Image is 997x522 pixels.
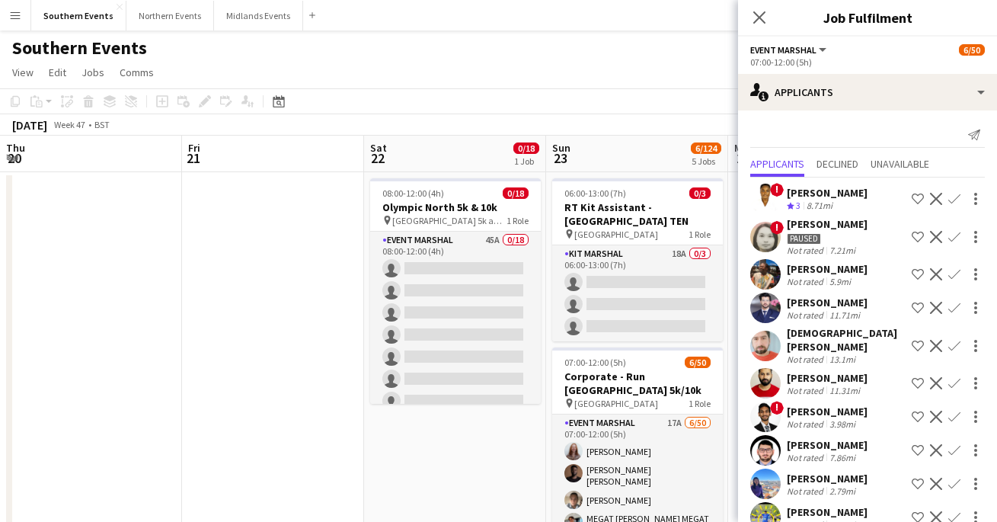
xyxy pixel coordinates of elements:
div: [PERSON_NAME] [787,262,868,276]
div: Not rated [787,418,826,430]
div: Paused [787,233,821,245]
span: 1 Role [689,398,711,409]
div: [PERSON_NAME] [787,371,868,385]
h1: Southern Events [12,37,147,59]
div: [PERSON_NAME] [787,217,868,231]
div: [PERSON_NAME] [787,405,868,418]
span: Sun [552,141,570,155]
h3: Olympic North 5k & 10k [370,200,541,214]
h3: RT Kit Assistant - [GEOGRAPHIC_DATA] TEN [552,200,723,228]
span: 0/18 [503,187,529,199]
div: 5.9mi [826,276,854,287]
span: ! [770,183,784,197]
span: Declined [816,159,858,169]
span: 23 [550,149,570,167]
span: Comms [120,66,154,79]
button: Midlands Events [214,1,303,30]
span: 6/50 [959,44,985,56]
span: ! [770,401,784,415]
h3: Job Fulfilment [738,8,997,27]
div: Applicants [738,74,997,110]
span: [GEOGRAPHIC_DATA] [574,398,658,409]
div: 2.79mi [826,485,858,497]
span: 20 [4,149,25,167]
div: Not rated [787,245,826,256]
span: ! [770,221,784,235]
span: Thu [6,141,25,155]
span: 07:00-12:00 (5h) [564,357,626,368]
span: Event Marshal [750,44,816,56]
span: Jobs [81,66,104,79]
div: Not rated [787,309,826,321]
span: Mon [734,141,754,155]
div: 8.71mi [804,200,836,213]
a: View [6,62,40,82]
div: [PERSON_NAME] [787,505,868,519]
span: 06:00-13:00 (7h) [564,187,626,199]
span: 6/124 [691,143,721,154]
span: 1 Role [506,215,529,226]
div: 7.86mi [826,452,858,463]
div: [PERSON_NAME] [787,296,868,309]
button: Event Marshal [750,44,829,56]
span: Applicants [750,159,804,169]
span: [GEOGRAPHIC_DATA] [574,229,658,240]
div: 13.1mi [826,354,858,365]
span: [GEOGRAPHIC_DATA] 5k and 10k [392,215,506,226]
div: 7.21mi [826,245,858,256]
div: [PERSON_NAME] [787,472,868,485]
div: 1 Job [514,155,538,167]
div: Not rated [787,452,826,463]
span: 1 Role [689,229,711,240]
div: Not rated [787,276,826,287]
span: Sat [370,141,387,155]
div: Not rated [787,385,826,396]
app-job-card: 06:00-13:00 (7h)0/3RT Kit Assistant - [GEOGRAPHIC_DATA] TEN [GEOGRAPHIC_DATA]1 RoleKit Marshal18A... [552,178,723,341]
div: 5 Jobs [692,155,721,167]
h3: Corporate - Run [GEOGRAPHIC_DATA] 5k/10k [552,370,723,397]
button: Northern Events [126,1,214,30]
a: Comms [113,62,160,82]
button: Southern Events [31,1,126,30]
a: Edit [43,62,72,82]
span: 0/18 [513,143,539,154]
span: 24 [732,149,754,167]
div: Not rated [787,354,826,365]
div: 11.71mi [826,309,863,321]
span: Edit [49,66,66,79]
app-card-role: Kit Marshal18A0/306:00-13:00 (7h) [552,245,723,341]
div: [PERSON_NAME] [787,438,868,452]
a: Jobs [75,62,110,82]
div: 07:00-12:00 (5h) [750,56,985,68]
div: [DATE] [12,117,47,133]
div: BST [94,119,110,130]
app-job-card: 08:00-12:00 (4h)0/18Olympic North 5k & 10k [GEOGRAPHIC_DATA] 5k and 10k1 RoleEvent Marshal45A0/18... [370,178,541,404]
span: 0/3 [689,187,711,199]
span: View [12,66,34,79]
span: Fri [188,141,200,155]
div: [PERSON_NAME] [787,186,868,200]
span: Week 47 [50,119,88,130]
span: 22 [368,149,387,167]
span: 08:00-12:00 (4h) [382,187,444,199]
div: [DEMOGRAPHIC_DATA][PERSON_NAME] [787,326,906,354]
span: 6/50 [685,357,711,368]
span: 3 [796,200,800,211]
div: 3.98mi [826,418,858,430]
span: 21 [186,149,200,167]
div: Not rated [787,485,826,497]
span: Unavailable [871,159,929,169]
div: 11.31mi [826,385,863,396]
